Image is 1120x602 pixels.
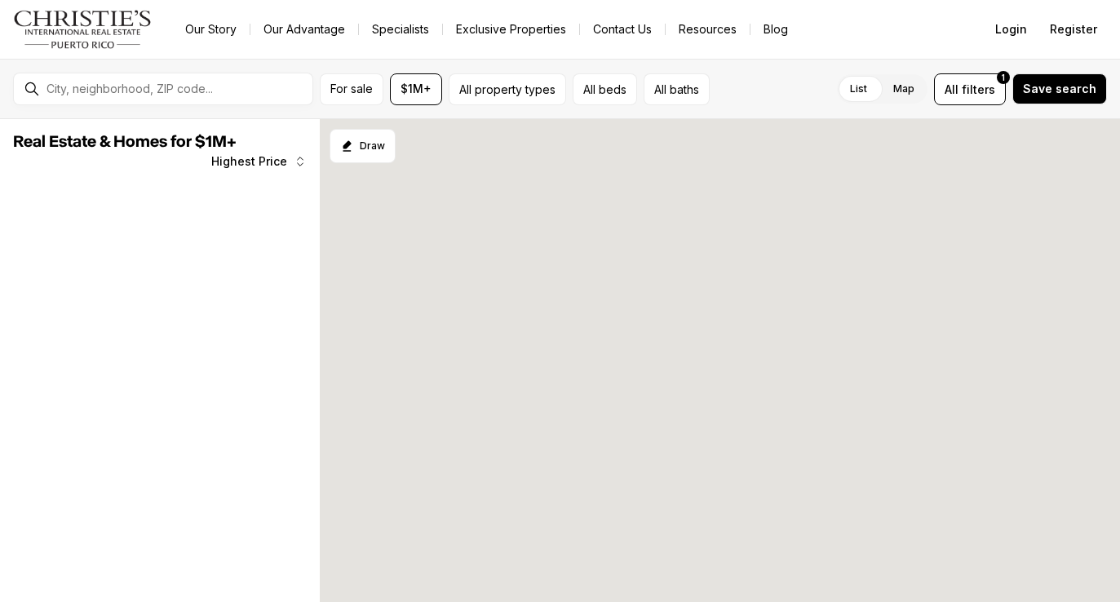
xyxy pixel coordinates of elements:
button: Save search [1012,73,1107,104]
span: $1M+ [401,82,432,95]
img: logo [13,10,153,49]
a: Exclusive Properties [443,18,579,41]
label: Map [880,74,927,104]
a: Our Story [172,18,250,41]
button: All baths [644,73,710,105]
span: 1 [1002,71,1005,84]
span: Register [1050,23,1097,36]
button: Register [1040,13,1107,46]
button: All property types [449,73,566,105]
a: Resources [666,18,750,41]
span: Save search [1023,82,1096,95]
button: Contact Us [580,18,665,41]
button: $1M+ [390,73,442,105]
label: List [837,74,880,104]
button: Allfilters1 [934,73,1006,105]
span: Real Estate & Homes for $1M+ [13,134,237,150]
span: For sale [330,82,373,95]
span: filters [962,81,995,98]
button: All beds [573,73,637,105]
a: Specialists [359,18,442,41]
a: Our Advantage [250,18,358,41]
span: Login [995,23,1027,36]
span: Highest Price [211,155,287,168]
button: Start drawing [330,129,396,163]
button: Login [985,13,1037,46]
span: All [945,81,958,98]
button: For sale [320,73,383,105]
button: Highest Price [201,145,317,178]
a: Blog [750,18,801,41]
